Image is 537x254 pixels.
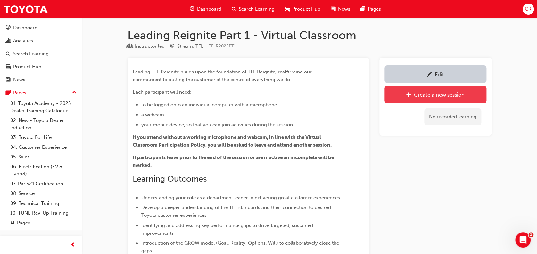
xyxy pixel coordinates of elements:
[355,3,386,16] a: pages-iconPages
[292,5,320,13] span: Product Hub
[135,43,165,50] div: Instructor led
[528,232,533,237] span: 1
[427,72,432,78] span: pencil-icon
[3,87,79,99] button: Pages
[3,22,79,34] a: Dashboard
[515,232,531,248] iframe: Intercom live chat
[170,44,175,49] span: target-icon
[8,199,79,208] a: 09. Technical Training
[8,142,79,152] a: 04. Customer Experience
[227,3,280,16] a: search-iconSearch Learning
[13,37,33,45] div: Analytics
[8,132,79,142] a: 03. Toyota For Life
[3,61,79,73] a: Product Hub
[6,25,11,31] span: guage-icon
[170,42,203,50] div: Stream
[6,64,11,70] span: car-icon
[8,218,79,228] a: All Pages
[133,134,332,148] span: If you attend without a working microphone and webcam, in line with the Virtual Classroom Partici...
[406,92,411,98] span: plus-icon
[525,5,532,13] span: CR
[70,241,75,249] span: prev-icon
[523,4,534,15] button: CR
[13,24,37,31] div: Dashboard
[190,5,194,13] span: guage-icon
[72,89,77,97] span: up-icon
[8,115,79,132] a: 02. New - Toyota Dealer Induction
[6,77,11,83] span: news-icon
[280,3,326,16] a: car-iconProduct Hub
[133,155,335,168] span: If participants leave prior to the end of the session or are inactive an incomplete will be marked.
[141,223,314,236] span: Identifying and addressing key performance gaps to drive targeted, sustained improvements
[128,44,132,49] span: learningResourceType_INSTRUCTOR_LED-icon
[6,90,11,96] span: pages-icon
[8,208,79,218] a: 10. TUNE Rev-Up Training
[384,65,486,83] a: Edit
[3,74,79,86] a: News
[141,112,164,118] span: a webcam
[197,5,221,13] span: Dashboard
[3,35,79,47] a: Analytics
[177,43,203,50] div: Stream: TFL
[331,5,335,13] span: news-icon
[3,21,79,87] button: DashboardAnalyticsSearch LearningProduct HubNews
[13,50,49,57] div: Search Learning
[141,122,293,128] span: your mobile device, so that you can join activities during the session
[424,108,481,125] div: No recorded learning
[368,5,381,13] span: Pages
[8,152,79,162] a: 05. Sales
[8,162,79,179] a: 06. Electrification (EV & Hybrid)
[3,48,79,60] a: Search Learning
[209,43,236,49] span: Learning resource code
[338,5,350,13] span: News
[133,89,191,95] span: Each participant will need:
[133,69,313,82] span: Leading TFL Reignite builds upon the foundation of TFL Reignite, reaffirming our commitment to pu...
[133,174,207,184] span: Learning Outcomes
[141,195,340,200] span: Understanding your role as a department leader in delivering great customer experiences
[8,189,79,199] a: 08. Service
[414,91,465,98] div: Create a new session
[435,71,444,78] div: Edit
[6,38,11,44] span: chart-icon
[141,205,332,218] span: Develop a deeper understanding of the TFL standards and their connection to desired Toyota custom...
[13,76,25,83] div: News
[8,98,79,115] a: 01. Toyota Academy - 2025 Dealer Training Catalogue
[128,28,492,42] h1: Leading Reignite Part 1 - Virtual Classroom
[6,51,10,57] span: search-icon
[13,89,26,97] div: Pages
[141,102,277,107] span: to be logged onto an individual computer with a microphone
[185,3,227,16] a: guage-iconDashboard
[285,5,290,13] span: car-icon
[239,5,275,13] span: Search Learning
[141,240,340,254] span: Introduction of the GROW model (Goal, Reality, Options, Will) to collaboratively close the gaps
[232,5,236,13] span: search-icon
[128,42,165,50] div: Type
[326,3,355,16] a: news-iconNews
[8,179,79,189] a: 07. Parts21 Certification
[3,2,48,16] img: Trak
[13,63,41,71] div: Product Hub
[384,86,486,103] a: Create a new session
[360,5,365,13] span: pages-icon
